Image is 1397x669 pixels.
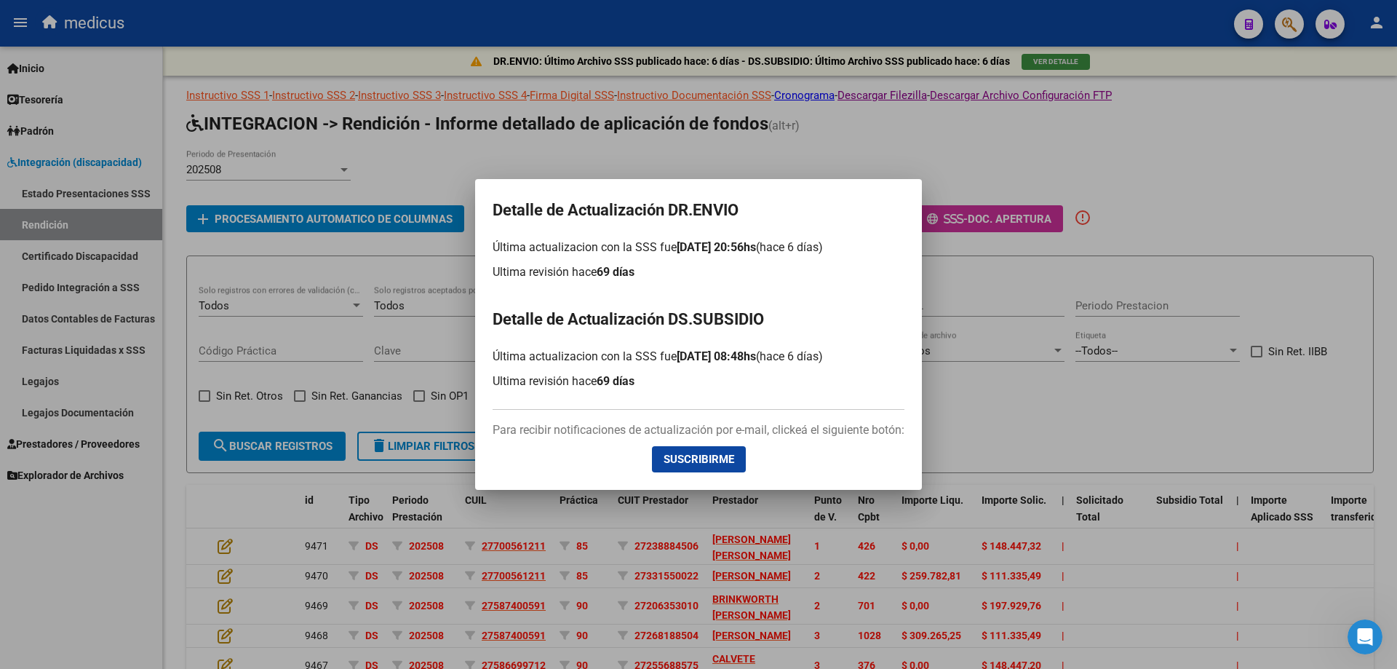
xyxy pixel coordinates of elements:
iframe: Intercom live chat [1348,619,1382,654]
span: 69 días [597,265,634,279]
p: Última actualizacion con la SSS fue (hace 6 días) [493,348,904,365]
span: [DATE] 20:56hs [677,240,756,254]
span: Suscribirme [664,453,734,466]
span: [DATE] 08:48hs [677,349,756,363]
p: Última actualizacion con la SSS fue (hace 6 días) [493,239,904,256]
h2: Detalle de Actualización DS.SUBSIDIO [493,306,904,333]
p: Ultima revisión hace [493,373,904,390]
span: 69 días [597,374,634,388]
p: Ultima revisión hace [493,264,904,281]
p: Para recibir notificaciones de actualización por e-mail, clickeá el siguiente botón: [493,421,904,439]
h2: Detalle de Actualización DR.ENVIO [493,197,904,224]
button: Suscribirme [652,446,746,472]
